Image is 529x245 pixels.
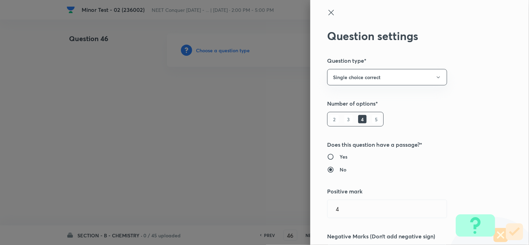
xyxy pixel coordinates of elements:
h6: 4 [358,115,366,123]
h5: Positive mark [327,187,489,196]
button: Single choice correct [327,69,447,85]
h6: Yes [340,153,347,160]
h6: 5 [372,115,380,123]
h5: Question type* [327,56,489,65]
h6: 2 [330,115,339,123]
h5: Number of options* [327,99,489,108]
h6: 3 [344,115,353,123]
h2: Question settings [327,29,489,43]
input: Positive marks [327,200,447,218]
h5: Negative Marks (Don’t add negative sign) [327,232,489,240]
h6: No [340,166,346,173]
h5: Does this question have a passage?* [327,140,489,149]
